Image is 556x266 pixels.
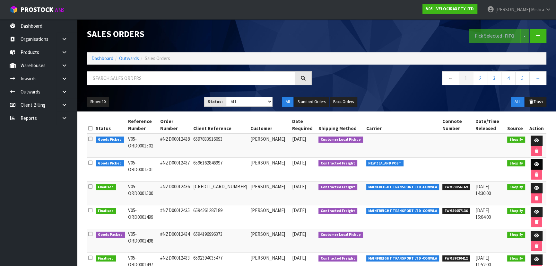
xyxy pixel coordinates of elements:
[159,134,192,158] td: #NZD00012438
[126,116,159,134] th: Reference Number
[442,184,470,191] span: FWM59056169
[145,55,170,61] span: Sales Orders
[96,137,124,143] span: Goods Picked
[529,71,546,85] a: →
[507,208,525,214] span: Shopify
[507,255,525,262] span: Shopify
[249,229,290,253] td: [PERSON_NAME]
[96,184,116,191] span: Finalised
[515,71,530,85] a: 5
[249,205,290,229] td: [PERSON_NAME]
[126,229,159,253] td: V05-ORD0001498
[365,116,441,134] th: Carrier
[507,184,525,191] span: Shopify
[506,116,527,134] th: Source
[442,208,470,214] span: FWM59057136
[126,182,159,205] td: V05-ORD0001500
[291,116,317,134] th: Date Required
[249,158,290,182] td: [PERSON_NAME]
[318,160,357,167] span: Contracted Freight
[208,99,223,104] strong: Status:
[192,229,249,253] td: 6594196996373
[96,232,125,238] span: Goods Packed
[96,255,116,262] span: Finalised
[87,29,312,39] h1: Sales Orders
[318,255,357,262] span: Contracted Freight
[94,116,126,134] th: Status
[318,208,357,214] span: Contracted Freight
[366,160,404,167] span: NEW ZEALAND POST
[422,4,477,14] a: V05 - VELOCIRAX PTY LTD
[426,6,474,12] strong: V05 - VELOCIRAX PTY LTD
[507,232,525,238] span: Shopify
[91,55,113,61] a: Dashboard
[505,33,515,39] strong: FIFO
[501,71,516,85] a: 4
[249,134,290,158] td: [PERSON_NAME]
[475,183,491,196] span: [DATE] 14:30:00
[487,71,501,85] a: 3
[441,116,474,134] th: Connote Number
[321,71,546,87] nav: Page navigation
[249,182,290,205] td: [PERSON_NAME]
[330,97,357,107] button: Back Orders
[474,116,506,134] th: Date/Time Released
[525,97,546,107] button: Trash
[292,136,306,142] span: [DATE]
[442,71,459,85] a: ←
[126,158,159,182] td: V05-ORD0001501
[159,158,192,182] td: #NZD00012437
[511,97,524,107] button: ALL
[318,137,363,143] span: Customer Local Pickup
[126,134,159,158] td: V05-ORD0001502
[292,255,306,261] span: [DATE]
[507,160,525,167] span: Shopify
[55,7,65,13] small: WMS
[282,97,293,107] button: All
[495,6,530,13] span: [PERSON_NAME]
[366,255,439,262] span: MAINFREIGHT TRANSPORT LTD -CONWLA
[10,5,18,13] img: cube-alt.png
[119,55,139,61] a: Outwards
[507,137,525,143] span: Shopify
[192,205,249,229] td: 6594261287189
[192,158,249,182] td: 6596162846997
[317,116,365,134] th: Shipping Method
[475,207,491,220] span: [DATE] 15:04:00
[469,29,521,43] button: Pick Selected -FIFO
[159,116,192,134] th: Order Number
[294,97,329,107] button: Standard Orders
[366,208,439,214] span: MAINFREIGHT TRANSPORT LTD -CONWLA
[159,229,192,253] td: #NZD00012434
[366,184,439,191] span: MAINFREIGHT TRANSPORT LTD -CONWLA
[96,208,116,214] span: Finalised
[292,231,306,237] span: [DATE]
[292,160,306,166] span: [DATE]
[459,71,473,85] a: 1
[192,116,249,134] th: Client Reference
[126,205,159,229] td: V05-ORD0001499
[159,182,192,205] td: #NZD00012436
[87,97,109,107] button: Show: 10
[192,134,249,158] td: 6597833916693
[318,184,357,191] span: Contracted Freight
[21,5,53,14] span: ProStock
[531,6,544,13] span: Mishra
[96,160,124,167] span: Goods Picked
[292,183,306,190] span: [DATE]
[318,232,363,238] span: Customer Local Pickup
[527,116,546,134] th: Action
[442,255,470,262] span: FWM59030412
[87,71,295,85] input: Search sales orders
[249,116,290,134] th: Customer
[159,205,192,229] td: #NZD00012435
[192,182,249,205] td: [CREDIT_CARD_NUMBER]
[292,207,306,213] span: [DATE]
[473,71,487,85] a: 2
